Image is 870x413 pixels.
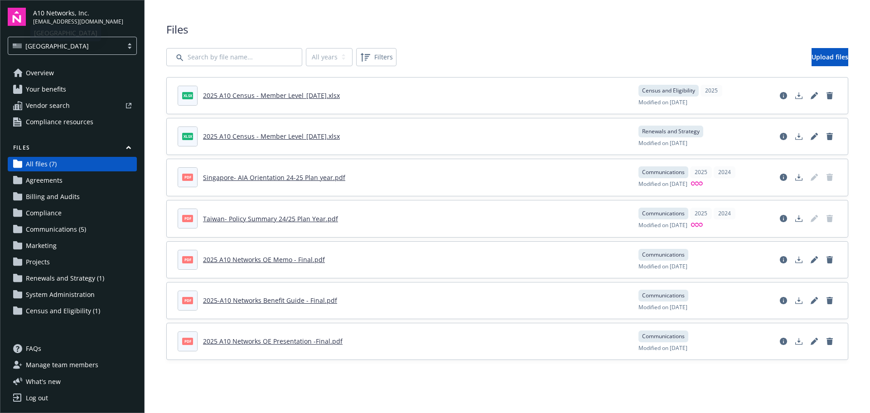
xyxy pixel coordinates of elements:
span: Renewals and Strategy [642,127,700,136]
span: Upload files [812,53,848,61]
span: Files [166,22,848,37]
a: Download document [792,211,806,226]
span: pdf [182,338,193,345]
a: Overview [8,66,137,80]
a: View file details [776,334,791,349]
a: Download document [792,334,806,349]
a: Download document [792,293,806,308]
div: 2024 [714,208,735,219]
a: Marketing [8,238,137,253]
span: Renewals and Strategy (1) [26,271,104,286]
span: Edit document [807,170,822,185]
span: FAQs [26,341,41,356]
a: System Administration [8,287,137,302]
span: Modified on [DATE] [638,180,687,189]
span: pdf [182,174,193,180]
a: Delete document [822,88,837,103]
a: 2025 A10 Networks OE Presentation -Final.pdf [203,337,343,345]
span: Compliance [26,206,62,220]
span: Vendor search [26,98,70,113]
span: Communications [642,292,685,300]
a: View file details [776,253,791,267]
span: pdf [182,256,193,263]
a: View file details [776,88,791,103]
span: Marketing [26,238,57,253]
span: [EMAIL_ADDRESS][DOMAIN_NAME] [33,18,123,26]
span: Compliance resources [26,115,93,129]
span: Communications [642,209,685,218]
div: 2024 [714,166,735,178]
span: Projects [26,255,50,269]
button: Files [8,144,137,155]
a: Compliance [8,206,137,220]
a: Edit document [807,88,822,103]
a: Communications (5) [8,222,137,237]
span: [GEOGRAPHIC_DATA] [13,41,118,51]
a: All files (7) [8,157,137,171]
span: Communications [642,168,685,176]
a: Delete document [822,293,837,308]
span: Census and Eligibility [642,87,695,95]
span: Edit document [807,211,822,226]
a: Edit document [807,293,822,308]
a: Download document [792,253,806,267]
a: Download document [792,129,806,144]
span: Delete document [822,170,837,185]
span: Communications [642,332,685,340]
span: Communications (5) [26,222,86,237]
a: 2025 A10 Networks OE Memo - Final.pdf [203,255,325,264]
a: Agreements [8,173,137,188]
span: Modified on [DATE] [638,262,687,271]
a: 2025-A10 Networks Benefit Guide - Final.pdf [203,296,337,305]
a: Your benefits [8,82,137,97]
span: System Administration [26,287,95,302]
span: Filters [374,52,393,62]
a: FAQs [8,341,137,356]
a: Manage team members [8,358,137,372]
a: Renewals and Strategy (1) [8,271,137,286]
span: Modified on [DATE] [638,344,687,352]
a: View file details [776,211,791,226]
span: Modified on [DATE] [638,303,687,311]
a: Edit document [807,253,822,267]
a: 2025 A10 Census - Member Level_[DATE].xlsx [203,132,340,141]
a: Singapore- AIA Orientation 24-25 Plan year.pdf [203,173,345,182]
button: Filters [356,48,396,66]
span: All files (7) [26,157,57,171]
a: View file details [776,170,791,185]
div: 2025 [701,85,722,97]
span: Overview [26,66,54,80]
span: Census and Eligibility (1) [26,304,100,318]
span: pdf [182,215,193,222]
div: 2025 [690,166,712,178]
a: Upload files [812,48,848,66]
a: Edit document [807,129,822,144]
a: Download document [792,170,806,185]
span: Delete document [822,211,837,226]
a: View file details [776,129,791,144]
span: xlsx [182,133,193,140]
a: Download document [792,88,806,103]
a: Vendor search [8,98,137,113]
button: A10 Networks, Inc.[EMAIL_ADDRESS][DOMAIN_NAME] [33,8,137,26]
span: Modified on [DATE] [638,98,687,107]
span: Manage team members [26,358,98,372]
a: Census and Eligibility (1) [8,304,137,318]
button: What's new [8,377,75,386]
a: Delete document [822,129,837,144]
a: Delete document [822,253,837,267]
div: 2025 [690,208,712,219]
a: Taiwan- Policy Summary 24/25 Plan Year.pdf [203,214,338,223]
span: What ' s new [26,377,61,386]
span: [GEOGRAPHIC_DATA] [25,41,89,51]
a: 2025 A10 Census - Member Level_[DATE].xlsx [203,91,340,100]
a: View file details [776,293,791,308]
span: Billing and Audits [26,189,80,204]
span: Modified on [DATE] [638,221,687,230]
span: A10 Networks, Inc. [33,8,123,18]
input: Search by file name... [166,48,302,66]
